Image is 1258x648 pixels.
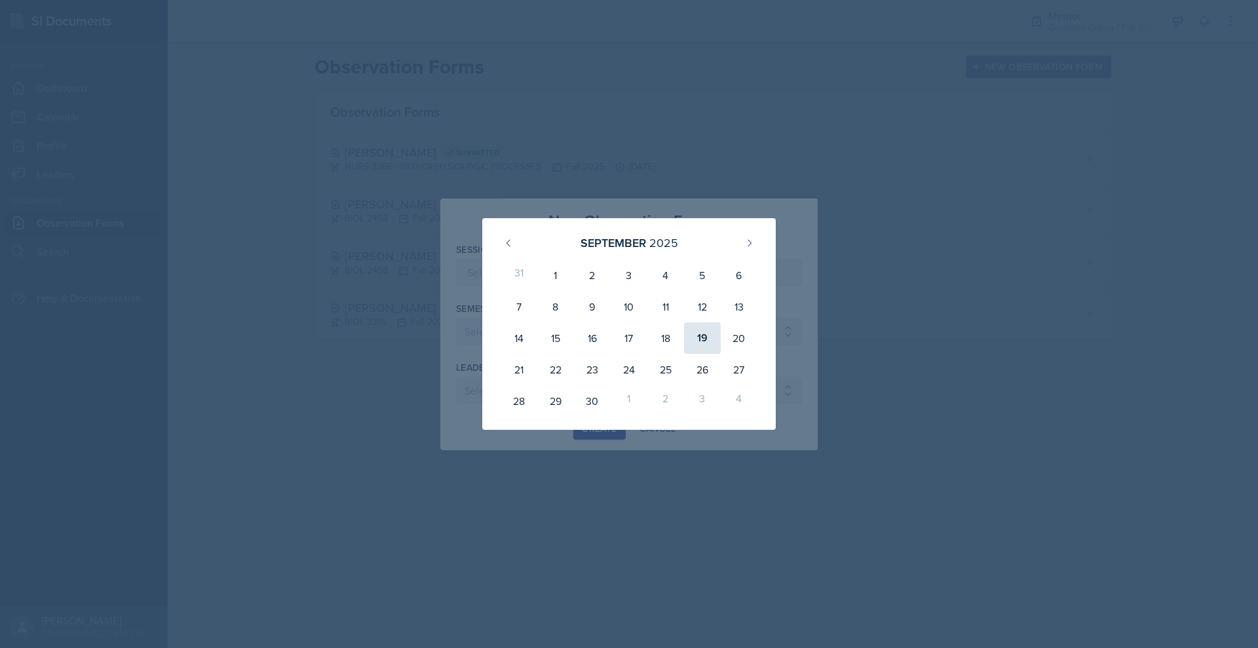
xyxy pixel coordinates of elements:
[501,322,537,354] div: 14
[684,354,721,385] div: 26
[721,385,757,417] div: 4
[574,322,611,354] div: 16
[649,234,678,252] div: 2025
[647,354,684,385] div: 25
[647,291,684,322] div: 11
[684,322,721,354] div: 19
[501,385,537,417] div: 28
[611,385,647,417] div: 1
[574,385,611,417] div: 30
[537,385,574,417] div: 29
[684,259,721,291] div: 5
[501,259,537,291] div: 31
[721,259,757,291] div: 6
[537,322,574,354] div: 15
[501,291,537,322] div: 7
[537,259,574,291] div: 1
[574,291,611,322] div: 9
[684,291,721,322] div: 12
[581,234,646,252] div: September
[501,354,537,385] div: 21
[647,259,684,291] div: 4
[647,322,684,354] div: 18
[647,385,684,417] div: 2
[611,322,647,354] div: 17
[537,354,574,385] div: 22
[574,259,611,291] div: 2
[611,291,647,322] div: 10
[611,259,647,291] div: 3
[721,291,757,322] div: 13
[721,322,757,354] div: 20
[537,291,574,322] div: 8
[611,354,647,385] div: 24
[684,385,721,417] div: 3
[574,354,611,385] div: 23
[721,354,757,385] div: 27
